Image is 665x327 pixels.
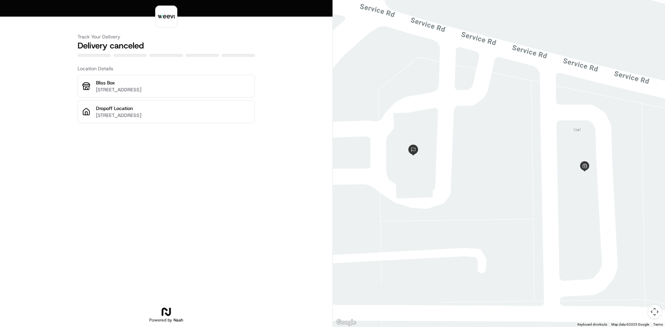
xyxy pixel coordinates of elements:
[335,318,357,327] a: Open this area in Google Maps (opens a new window)
[96,112,250,119] p: [STREET_ADDRESS]
[577,322,607,327] button: Keyboard shortcuts
[653,323,663,326] a: Terms (opens in new tab)
[96,105,250,112] p: Dropoff Location
[96,86,250,93] p: [STREET_ADDRESS]
[78,65,255,72] h3: Location Details
[149,317,183,323] h2: Powered by
[611,323,649,326] span: Map data ©2025 Google
[78,33,255,40] h3: Track Your Delivery
[96,79,250,86] p: Bliss Box
[174,317,183,323] span: Nash
[335,318,357,327] img: Google
[78,40,255,51] h2: Delivery canceled
[648,305,662,319] button: Map camera controls
[157,7,176,26] img: logo-public_tracking_screen-Weevi-1740472567694.png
